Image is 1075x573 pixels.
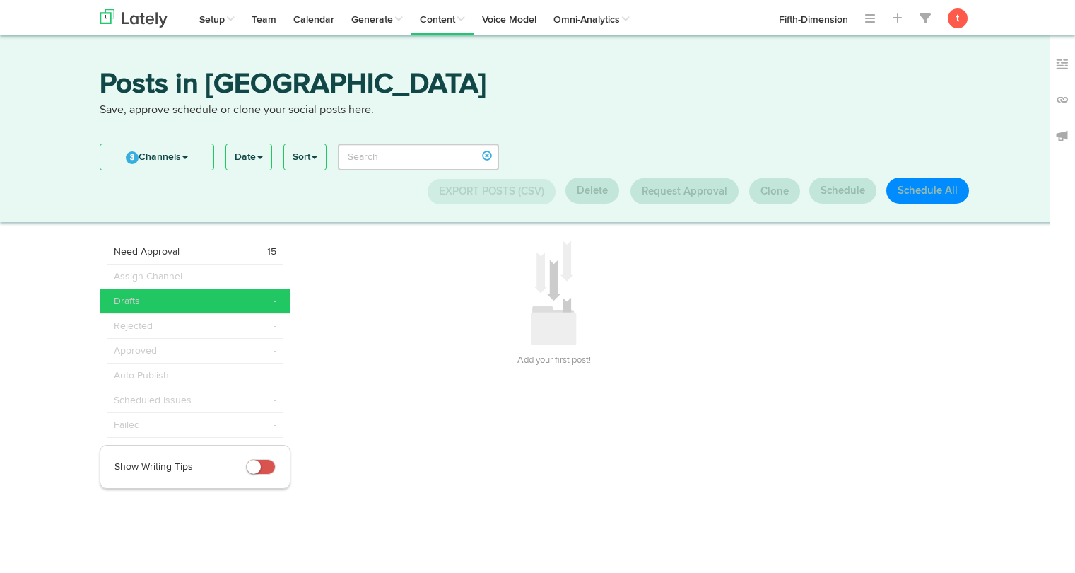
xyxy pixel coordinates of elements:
[274,319,276,333] span: -
[338,144,500,170] input: Search
[267,245,276,259] span: 15
[100,9,168,28] img: logo_lately_bg_light.svg
[100,144,213,170] a: 3Channels
[114,418,140,432] span: Failed
[114,245,180,259] span: Need Approval
[274,393,276,407] span: -
[1055,129,1069,143] img: announcements_off.svg
[114,319,153,333] span: Rejected
[976,531,1061,566] iframe: Abre un widget desde donde se puede obtener más información
[274,294,276,308] span: -
[274,270,276,284] span: -
[531,240,577,346] img: icon_add_something.svg
[565,178,619,204] button: Delete
[126,151,139,164] span: 3
[274,369,276,383] span: -
[948,8,968,28] button: t
[749,178,800,204] button: Clone
[114,369,169,383] span: Auto Publish
[114,393,192,407] span: Scheduled Issues
[114,344,157,358] span: Approved
[226,144,271,170] a: Date
[114,294,140,308] span: Drafts
[642,186,727,197] span: Request Approval
[114,462,193,472] span: Show Writing Tips
[324,346,785,372] h3: Add your first post!
[809,178,876,204] button: Schedule
[428,179,556,204] button: Export Posts (CSV)
[1055,93,1069,107] img: links_off.svg
[284,144,326,170] a: Sort
[1055,57,1069,71] img: keywords_off.svg
[886,178,969,204] button: Schedule All
[274,418,276,432] span: -
[100,103,976,119] p: Save, approve schedule or clone your social posts here.
[100,71,976,103] h3: Posts in [GEOGRAPHIC_DATA]
[760,186,789,197] span: Clone
[114,270,182,284] span: Assign Channel
[630,178,739,204] button: Request Approval
[274,344,276,358] span: -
